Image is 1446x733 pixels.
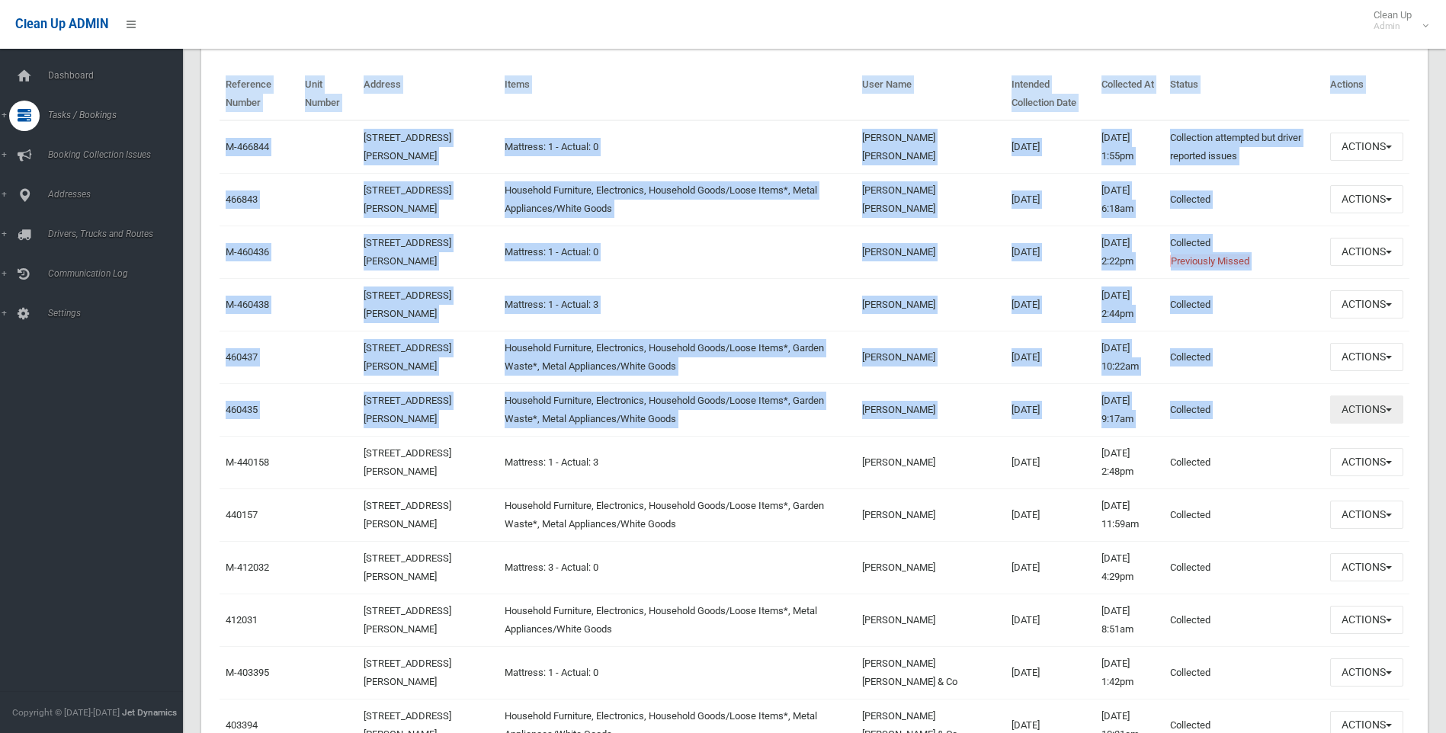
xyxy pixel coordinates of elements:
[1095,541,1164,594] td: [DATE] 4:29pm
[1095,173,1164,226] td: [DATE] 6:18am
[1095,331,1164,383] td: [DATE] 10:22am
[499,383,855,436] td: Household Furniture, Electronics, Household Goods/Loose Items*, Garden Waste*, Metal Appliances/W...
[1164,436,1324,488] td: Collected
[1005,120,1096,174] td: [DATE]
[226,404,258,415] a: 460435
[226,614,258,626] a: 412031
[43,308,194,318] span: Settings
[856,278,1005,331] td: [PERSON_NAME]
[1330,501,1403,529] button: Actions
[226,667,269,678] a: M-403395
[364,342,451,372] a: [STREET_ADDRESS][PERSON_NAME]
[299,68,357,120] th: Unit Number
[1005,488,1096,541] td: [DATE]
[122,707,177,718] strong: Jet Dynamics
[1366,9,1427,32] span: Clean Up
[15,17,108,31] span: Clean Up ADMIN
[499,594,855,646] td: Household Furniture, Electronics, Household Goods/Loose Items*, Metal Appliances/White Goods
[1095,120,1164,174] td: [DATE] 1:55pm
[1005,436,1096,488] td: [DATE]
[1164,331,1324,383] td: Collected
[220,68,299,120] th: Reference Number
[43,268,194,279] span: Communication Log
[1330,343,1403,371] button: Actions
[1005,173,1096,226] td: [DATE]
[499,436,855,488] td: Mattress: 1 - Actual: 3
[1005,383,1096,436] td: [DATE]
[1164,594,1324,646] td: Collected
[1005,68,1096,120] th: Intended Collection Date
[499,173,855,226] td: Household Furniture, Electronics, Household Goods/Loose Items*, Metal Appliances/White Goods
[1324,68,1409,120] th: Actions
[499,226,855,278] td: Mattress: 1 - Actual: 0
[1164,68,1324,120] th: Status
[226,351,258,363] a: 460437
[1005,331,1096,383] td: [DATE]
[226,562,269,573] a: M-412032
[43,149,194,160] span: Booking Collection Issues
[1005,226,1096,278] td: [DATE]
[499,120,855,174] td: Mattress: 1 - Actual: 0
[499,541,855,594] td: Mattress: 3 - Actual: 0
[1164,383,1324,436] td: Collected
[364,395,451,424] a: [STREET_ADDRESS][PERSON_NAME]
[1164,120,1324,174] td: Collection attempted but driver reported issues
[226,299,269,310] a: M-460438
[1095,383,1164,436] td: [DATE] 9:17am
[499,68,855,120] th: Items
[226,246,269,258] a: M-460436
[1170,254,1250,267] span: Previously Missed
[364,132,451,162] a: [STREET_ADDRESS][PERSON_NAME]
[364,290,451,319] a: [STREET_ADDRESS][PERSON_NAME]
[856,383,1005,436] td: [PERSON_NAME]
[1330,185,1403,213] button: Actions
[1095,594,1164,646] td: [DATE] 8:51am
[364,552,451,582] a: [STREET_ADDRESS][PERSON_NAME]
[856,646,1005,699] td: [PERSON_NAME] [PERSON_NAME] & Co
[364,447,451,477] a: [STREET_ADDRESS][PERSON_NAME]
[856,436,1005,488] td: [PERSON_NAME]
[1330,238,1403,266] button: Actions
[364,500,451,530] a: [STREET_ADDRESS][PERSON_NAME]
[364,658,451,687] a: [STREET_ADDRESS][PERSON_NAME]
[1095,68,1164,120] th: Collected At
[1095,646,1164,699] td: [DATE] 1:42pm
[856,331,1005,383] td: [PERSON_NAME]
[43,189,194,200] span: Addresses
[1330,448,1403,476] button: Actions
[1005,594,1096,646] td: [DATE]
[1164,173,1324,226] td: Collected
[1095,488,1164,541] td: [DATE] 11:59am
[226,141,269,152] a: M-466844
[43,229,194,239] span: Drivers, Trucks and Routes
[1330,553,1403,581] button: Actions
[226,509,258,520] a: 440157
[364,184,451,214] a: [STREET_ADDRESS][PERSON_NAME]
[1164,278,1324,331] td: Collected
[364,237,451,267] a: [STREET_ADDRESS][PERSON_NAME]
[1330,290,1403,318] button: Actions
[856,173,1005,226] td: [PERSON_NAME] [PERSON_NAME]
[856,488,1005,541] td: [PERSON_NAME]
[357,68,499,120] th: Address
[499,331,855,383] td: Household Furniture, Electronics, Household Goods/Loose Items*, Garden Waste*, Metal Appliances/W...
[856,541,1005,594] td: [PERSON_NAME]
[364,605,451,635] a: [STREET_ADDRESS][PERSON_NAME]
[1095,278,1164,331] td: [DATE] 2:44pm
[1095,436,1164,488] td: [DATE] 2:48pm
[1164,226,1324,278] td: Collected
[1164,541,1324,594] td: Collected
[1164,646,1324,699] td: Collected
[43,110,194,120] span: Tasks / Bookings
[1005,541,1096,594] td: [DATE]
[1164,488,1324,541] td: Collected
[1095,226,1164,278] td: [DATE] 2:22pm
[856,226,1005,278] td: [PERSON_NAME]
[1005,646,1096,699] td: [DATE]
[499,278,855,331] td: Mattress: 1 - Actual: 3
[226,719,258,731] a: 403394
[43,70,194,81] span: Dashboard
[499,488,855,541] td: Household Furniture, Electronics, Household Goods/Loose Items*, Garden Waste*, Metal Appliances/W...
[1330,606,1403,634] button: Actions
[499,646,855,699] td: Mattress: 1 - Actual: 0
